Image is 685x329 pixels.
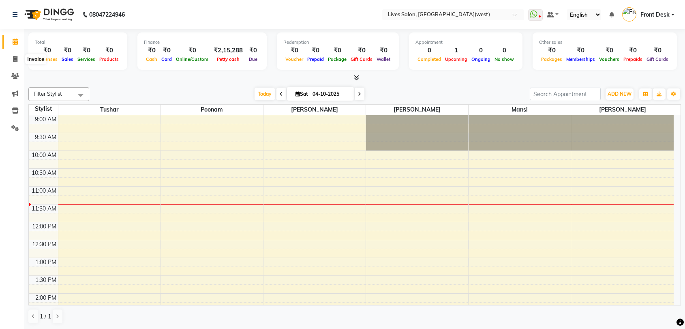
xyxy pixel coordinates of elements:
[30,222,58,231] div: 12:00 PM
[375,46,392,55] div: ₹0
[564,46,597,55] div: ₹0
[539,56,564,62] span: Packages
[247,56,259,62] span: Due
[35,39,121,46] div: Total
[174,56,210,62] span: Online/Custom
[29,105,58,113] div: Stylist
[310,88,351,100] input: 2025-10-04
[40,312,51,321] span: 1 / 1
[75,56,97,62] span: Services
[255,88,275,100] span: Today
[539,39,670,46] div: Other sales
[539,46,564,55] div: ₹0
[21,3,76,26] img: logo
[469,46,492,55] div: 0
[469,56,492,62] span: Ongoing
[34,90,62,97] span: Filter Stylist
[443,46,469,55] div: 1
[349,46,375,55] div: ₹0
[375,56,392,62] span: Wallet
[492,56,516,62] span: No show
[30,151,58,159] div: 10:00 AM
[608,91,631,97] span: ADD NEW
[415,56,443,62] span: Completed
[97,46,121,55] div: ₹0
[640,11,670,19] span: Front Desk
[34,294,58,302] div: 2:00 PM
[530,88,601,100] input: Search Appointment
[293,91,310,97] span: Sat
[283,39,392,46] div: Redemption
[326,46,349,55] div: ₹0
[469,105,571,115] span: mansi
[26,54,46,64] div: Invoice
[30,187,58,195] div: 11:00 AM
[174,46,210,55] div: ₹0
[144,46,159,55] div: ₹0
[415,46,443,55] div: 0
[597,56,621,62] span: Vouchers
[34,276,58,284] div: 1:30 PM
[263,105,366,115] span: [PERSON_NAME]
[60,46,75,55] div: ₹0
[159,46,174,55] div: ₹0
[144,56,159,62] span: Cash
[606,88,634,100] button: ADD NEW
[305,46,326,55] div: ₹0
[621,46,644,55] div: ₹0
[30,204,58,213] div: 11:30 AM
[75,46,97,55] div: ₹0
[34,258,58,267] div: 1:00 PM
[644,46,670,55] div: ₹0
[35,46,60,55] div: ₹0
[621,56,644,62] span: Prepaids
[564,56,597,62] span: Memberships
[305,56,326,62] span: Prepaid
[571,105,674,115] span: [PERSON_NAME]
[159,56,174,62] span: Card
[30,169,58,177] div: 10:30 AM
[58,105,161,115] span: Tushar
[283,46,305,55] div: ₹0
[415,39,516,46] div: Appointment
[33,115,58,124] div: 9:00 AM
[30,240,58,249] div: 12:30 PM
[443,56,469,62] span: Upcoming
[366,105,468,115] span: [PERSON_NAME]
[622,7,636,22] img: Front Desk
[144,39,260,46] div: Finance
[644,56,670,62] span: Gift Cards
[326,56,349,62] span: Package
[492,46,516,55] div: 0
[215,56,242,62] span: Petty cash
[89,3,125,26] b: 08047224946
[33,133,58,142] div: 9:30 AM
[246,46,260,55] div: ₹0
[97,56,121,62] span: Products
[161,105,263,115] span: Poonam
[210,46,246,55] div: ₹2,15,288
[283,56,305,62] span: Voucher
[60,56,75,62] span: Sales
[349,56,375,62] span: Gift Cards
[597,46,621,55] div: ₹0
